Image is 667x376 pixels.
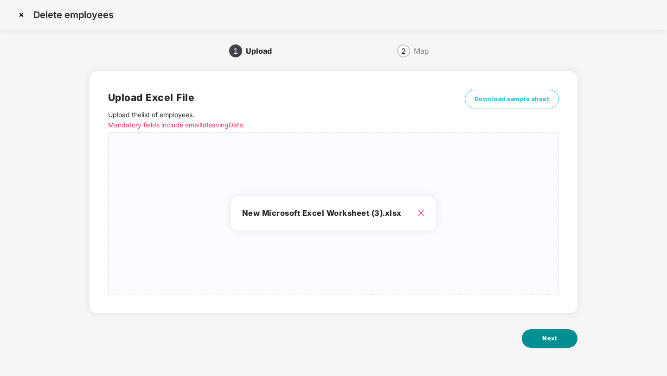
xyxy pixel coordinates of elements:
span: New Microsoft Excel Worksheet (3).xlsx close [109,133,559,294]
p: Upload the list of employees . [108,110,446,130]
span: 1 [233,47,238,55]
button: Download sample sheet [465,90,559,108]
div: Upload [246,44,279,58]
button: Next [522,329,577,348]
span: close [417,209,425,217]
span: Download sample sheet [475,94,550,104]
img: svg+xml;base64,PHN2ZyBpZD0iQ3Jvc3MtMzJ4MzIiIHhtbG5zPSJodHRwOi8vd3d3LnczLm9yZy8yMDAwL3N2ZyIgd2lkdG... [14,7,29,22]
p: Mandatory fields include emailId leavingDate. [108,120,446,130]
span: 2 [401,47,406,55]
h2: Upload Excel File [108,90,446,105]
h3: New Microsoft Excel Worksheet (3).xlsx [242,207,425,219]
span: Next [542,334,557,343]
p: Delete employees [33,9,114,20]
div: Map [414,44,429,58]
